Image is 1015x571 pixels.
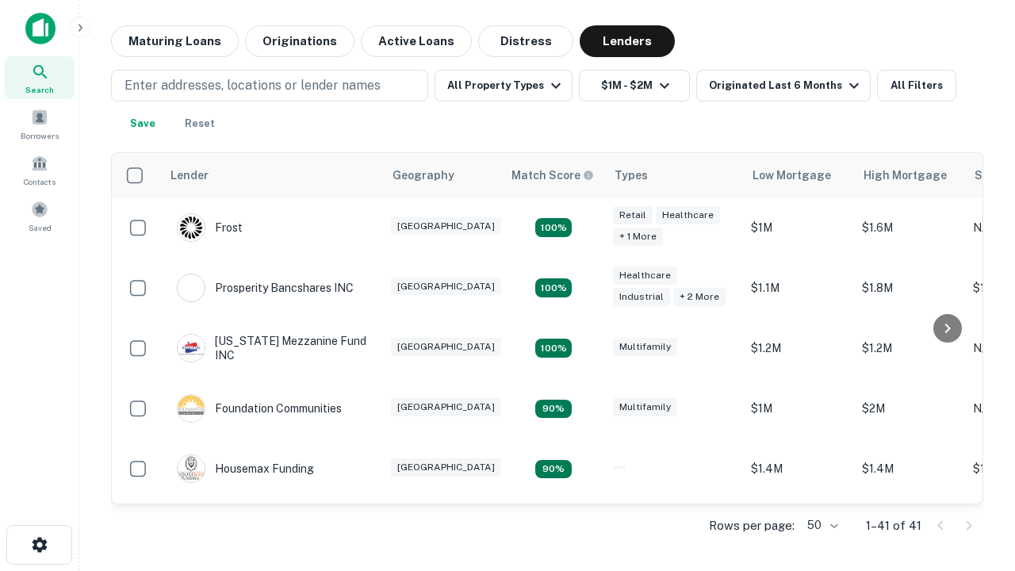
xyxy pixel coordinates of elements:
td: $2M [854,378,965,439]
img: capitalize-icon.png [25,13,56,44]
div: [GEOGRAPHIC_DATA] [391,338,501,356]
div: Lender [170,166,209,185]
div: Matching Properties: 5, hasApolloMatch: undefined [535,218,572,237]
div: Matching Properties: 4, hasApolloMatch: undefined [535,400,572,419]
img: picture [178,455,205,482]
p: Enter addresses, locations or lender names [124,76,381,95]
td: $1.4M [743,439,854,499]
img: picture [178,274,205,301]
div: Frost [177,213,243,242]
th: Lender [161,153,383,197]
a: Search [5,56,75,99]
a: Saved [5,194,75,237]
th: Types [605,153,743,197]
td: $1M [743,378,854,439]
p: 1–41 of 41 [866,516,921,535]
td: $1.1M [743,258,854,318]
div: Foundation Communities [177,394,342,423]
button: All Filters [877,70,956,102]
button: Reset [174,108,225,140]
div: [GEOGRAPHIC_DATA] [391,458,501,477]
div: Matching Properties: 4, hasApolloMatch: undefined [535,460,572,479]
div: Housemax Funding [177,454,314,483]
td: $1.2M [854,318,965,378]
td: $1.4M [854,439,965,499]
div: [GEOGRAPHIC_DATA] [391,278,501,296]
div: Originated Last 6 Months [709,76,864,95]
button: $1M - $2M [579,70,690,102]
button: Originations [245,25,354,57]
td: $1.2M [743,318,854,378]
button: Save your search to get updates of matches that match your search criteria. [117,108,168,140]
button: Active Loans [361,25,472,57]
div: + 1 more [613,228,663,246]
a: Borrowers [5,102,75,145]
img: picture [178,395,205,422]
button: All Property Types [435,70,573,102]
div: Multifamily [613,398,677,416]
div: Healthcare [656,206,720,224]
a: Contacts [5,148,75,191]
th: Capitalize uses an advanced AI algorithm to match your search with the best lender. The match sco... [502,153,605,197]
td: $1.4M [743,499,854,559]
div: Industrial [613,288,670,306]
th: Geography [383,153,502,197]
div: Multifamily [613,338,677,356]
div: High Mortgage [864,166,947,185]
span: Borrowers [21,129,59,142]
div: Types [615,166,648,185]
button: Enter addresses, locations or lender names [111,70,428,102]
div: 50 [801,514,841,537]
div: Prosperity Bancshares INC [177,274,354,302]
td: $1.6M [854,499,965,559]
div: Geography [393,166,454,185]
td: $1.6M [854,197,965,258]
div: [US_STATE] Mezzanine Fund INC [177,334,367,362]
th: Low Mortgage [743,153,854,197]
div: [GEOGRAPHIC_DATA] [391,398,501,416]
div: Matching Properties: 5, hasApolloMatch: undefined [535,339,572,358]
button: Distress [478,25,573,57]
button: Originated Last 6 Months [696,70,871,102]
div: Retail [613,206,653,224]
div: Matching Properties: 8, hasApolloMatch: undefined [535,278,572,297]
th: High Mortgage [854,153,965,197]
img: picture [178,335,205,362]
div: + 2 more [673,288,726,306]
span: Saved [29,221,52,234]
div: Healthcare [613,266,677,285]
td: $1.8M [854,258,965,318]
div: [GEOGRAPHIC_DATA] [391,217,501,236]
span: Contacts [24,175,56,188]
img: picture [178,214,205,241]
button: Maturing Loans [111,25,239,57]
div: Low Mortgage [753,166,831,185]
div: Capitalize uses an advanced AI algorithm to match your search with the best lender. The match sco... [511,167,594,184]
button: Lenders [580,25,675,57]
span: Search [25,83,54,96]
p: Rows per page: [709,516,795,535]
iframe: Chat Widget [936,393,1015,469]
td: $1M [743,197,854,258]
h6: Match Score [511,167,591,184]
